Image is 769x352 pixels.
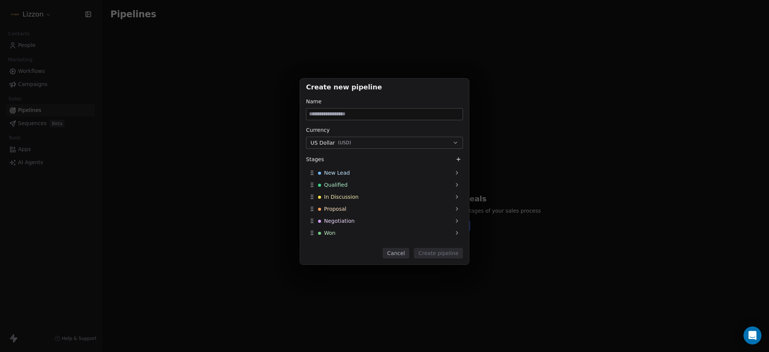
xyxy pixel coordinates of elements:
button: Cancel [383,248,409,258]
div: Proposal [306,203,463,215]
span: US Dollar [311,139,335,147]
span: Proposal [324,205,346,213]
span: New Lead [324,169,350,177]
span: Won [324,229,335,237]
div: Won [306,227,463,239]
div: Lost [306,239,463,251]
div: Qualified [306,179,463,191]
span: ( USD ) [338,140,351,146]
span: Qualified [324,181,348,189]
span: Lost [324,241,335,249]
div: Negotiation [306,215,463,227]
div: Currency [306,126,463,134]
div: In Discussion [306,191,463,203]
span: In Discussion [324,193,359,201]
span: Negotiation [324,217,354,225]
span: Stages [306,156,324,163]
button: Create pipeline [414,248,463,258]
div: New Lead [306,167,463,179]
h1: Create new pipeline [306,85,463,92]
div: Name [306,98,463,105]
button: US Dollar(USD) [306,137,463,149]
